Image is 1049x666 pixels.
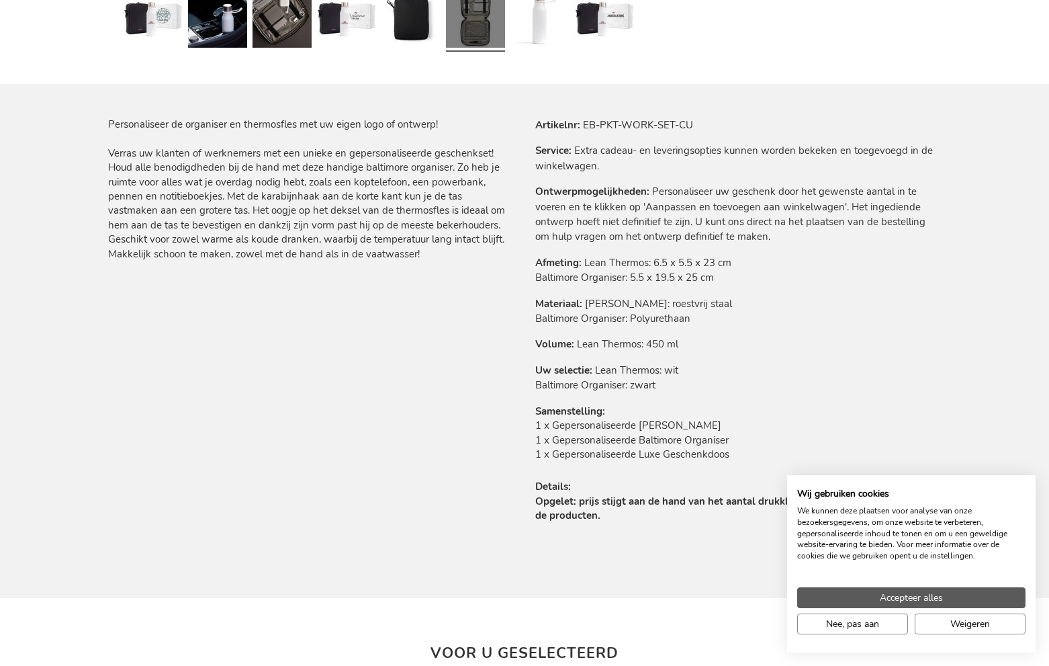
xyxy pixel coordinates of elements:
[797,488,1025,500] h2: Wij gebruiken cookies
[535,419,941,468] td: 1 x Gepersonaliseerde [PERSON_NAME] 1 x Gepersonaliseerde Baltimore Organiser 1 x Gepersonaliseer...
[880,591,943,605] span: Accepteer alles
[797,587,1025,608] button: Accepteer alle cookies
[430,643,619,663] strong: Voor u geselecteerd
[950,617,990,631] span: Weigeren
[797,614,908,634] button: Pas cookie voorkeuren aan
[108,118,514,261] div: Personaliseer de organiser en thermosfles met uw eigen logo of ontwerp! Verras uw klanten of werk...
[915,614,1025,634] button: Alle cookies weigeren
[826,617,879,631] span: Nee, pas aan
[797,505,1025,562] p: We kunnen deze plaatsen voor analyse van onze bezoekersgegevens, om onze website te verbeteren, g...
[535,495,936,522] strong: Opgelet: prijs stijgt aan de hand van het aantal drukkleuren van uw personalisatie op de producten.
